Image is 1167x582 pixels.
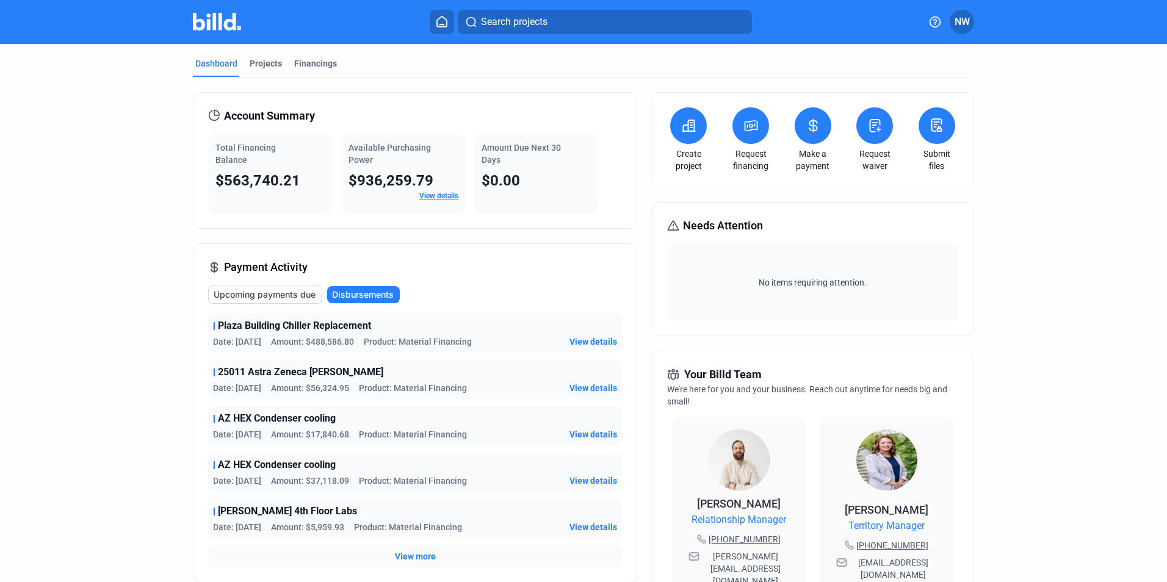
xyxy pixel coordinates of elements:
span: No items requiring attention. [672,276,953,289]
span: Total Financing Balance [215,143,276,165]
span: AZ HEX Condenser cooling [218,411,336,426]
button: View details [569,428,617,440]
div: Financings [294,57,337,70]
a: Submit files [916,148,958,172]
button: View more [395,550,436,562]
span: Search projects [481,15,547,29]
span: [EMAIL_ADDRESS][DOMAIN_NAME] [850,556,938,581]
span: Amount: $488,586.80 [271,336,354,348]
a: Make a payment [792,148,834,172]
span: NW [955,15,970,29]
a: Create project [667,148,710,172]
span: Date: [DATE] [213,428,261,440]
span: $936,259.79 [349,172,433,189]
button: NW [950,10,974,34]
tcxspan: Call 512-229-9269 via 3CX [709,534,781,544]
span: Needs Attention [683,217,763,234]
span: Amount: $56,324.95 [271,382,349,394]
span: We're here for you and your business. Reach out anytime for needs big and small! [667,384,947,406]
span: Your Billd Team [684,366,762,383]
button: Search projects [458,10,752,34]
button: Disbursements [327,286,400,303]
a: Request financing [729,148,772,172]
img: Territory Manager [856,429,917,490]
span: Date: [DATE] [213,521,261,533]
span: Date: [DATE] [213,336,261,348]
img: Relationship Manager [709,429,770,490]
div: Projects [250,57,282,70]
span: Payment Activity [224,259,308,276]
button: Upcoming payments due [208,286,322,304]
span: Date: [DATE] [213,475,261,487]
div: Dashboard [195,57,237,70]
span: Account Summary [224,107,315,124]
span: Available Purchasing Power [349,143,431,165]
span: Relationship Manager [692,512,786,527]
span: [PERSON_NAME] [697,497,781,510]
button: View details [569,475,617,487]
span: Date: [DATE] [213,382,261,394]
span: Territory Manager [848,519,925,533]
tcxspan: Call 281-500-5473 via 3CX [856,541,928,550]
a: Request waiver [853,148,896,172]
span: Plaza Building Chiller Replacement [218,318,371,333]
span: Amount: $37,118.09 [271,475,349,487]
span: Product: Material Financing [364,336,472,348]
button: View details [569,382,617,394]
span: Upcoming payments due [214,289,316,301]
button: View details [569,336,617,348]
img: Billd Company Logo [193,13,241,31]
span: [PERSON_NAME] 4th Floor Labs [218,504,357,519]
span: $0.00 [482,172,520,189]
button: View details [569,521,617,533]
span: Amount Due Next 30 Days [482,143,561,165]
span: Product: Material Financing [359,428,467,440]
span: Product: Material Financing [359,475,467,487]
span: Amount: $5,959.93 [271,521,344,533]
span: AZ HEX Condenser cooling [218,458,336,472]
span: Product: Material Financing [354,521,462,533]
span: 25011 Astra Zeneca [PERSON_NAME] [218,365,383,379]
span: Disbursements [332,289,394,301]
span: Product: Material Financing [359,382,467,394]
span: Amount: $17,840.68 [271,428,349,440]
span: $563,740.21 [215,172,300,189]
a: View details [419,192,458,200]
span: [PERSON_NAME] [845,503,928,516]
